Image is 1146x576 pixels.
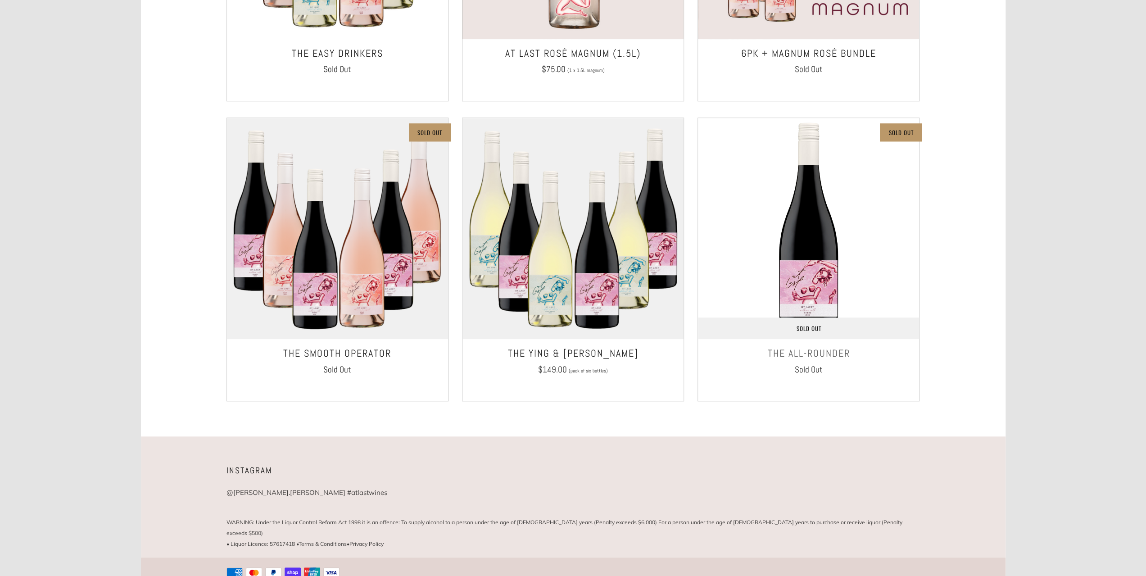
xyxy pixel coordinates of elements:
[702,345,915,363] h3: THE ALL-ROUNDER
[231,345,444,363] h3: The Smooth Operator
[349,540,384,547] a: Privacy Policy
[698,345,919,390] a: THE ALL-ROUNDER Sold Out
[227,345,448,390] a: The Smooth Operator Sold Out
[462,45,684,90] a: At Last Rosé Magnum (1.5L) $75.00 (1 x 1.5L magnum)
[226,463,566,478] h4: INSTAGRAM
[226,539,920,549] span: • Liquor Licence: 57617418 • •
[467,45,679,63] h3: At Last Rosé Magnum (1.5L)
[462,345,684,390] a: The Ying & [PERSON_NAME] $149.00 (pack of six bottles)
[795,364,823,375] span: Sold Out
[226,517,920,539] span: WARNING: Under the Liquor Control Reform Act 1998 it is an offence: To supply alcohol to a person...
[567,68,604,73] span: (1 x 1.5L magnum)
[323,63,351,75] span: Sold Out
[299,540,347,547] a: Terms & Conditions
[417,127,442,138] p: Sold Out
[795,63,823,75] span: Sold Out
[323,364,351,375] span: Sold Out
[541,63,565,75] span: $75.00
[702,45,915,63] h3: 6PK + MAGNUM ROSÉ BUNDLE
[698,317,919,339] a: Sold Out
[569,368,608,373] span: (pack of six bottles)
[231,45,444,63] h3: The Easy Drinkers
[226,486,387,499] a: @[PERSON_NAME].[PERSON_NAME] #atlastwines
[227,45,448,90] a: The Easy Drinkers Sold Out
[467,345,679,363] h3: The Ying & [PERSON_NAME]
[538,364,567,375] span: $149.00
[888,127,913,138] p: Sold Out
[698,45,919,90] a: 6PK + MAGNUM ROSÉ BUNDLE Sold Out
